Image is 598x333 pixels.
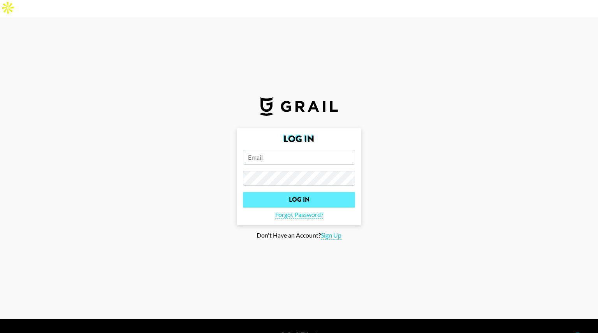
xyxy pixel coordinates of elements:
div: Don't Have an Account? [6,231,592,240]
img: Grail Talent Logo [260,97,338,116]
input: Log In [243,192,355,208]
input: Email [243,150,355,165]
span: Sign Up [321,231,341,240]
h2: Log In [243,134,355,144]
span: Forgot Password? [275,211,323,219]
